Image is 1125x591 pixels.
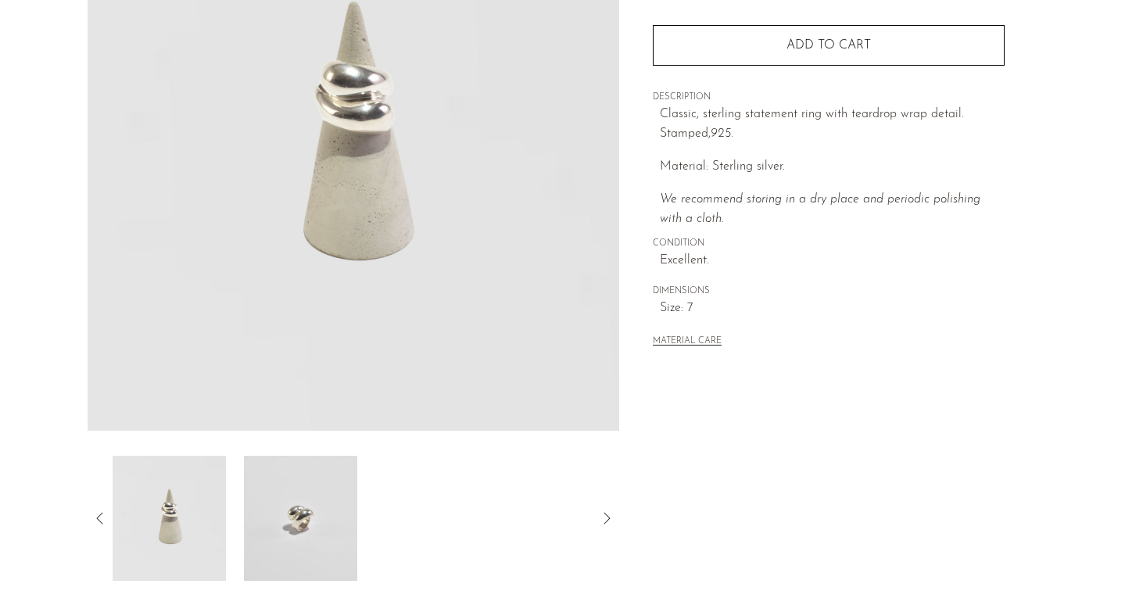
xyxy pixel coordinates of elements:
p: Material: Sterling silver. [660,157,1005,177]
span: DIMENSIONS [653,285,1005,299]
img: Teardrop Wrap Ring [245,456,358,581]
p: Classic, sterling statement ring with teardrop wrap detail. Stamped, [660,105,1005,145]
span: Add to cart [786,38,871,53]
button: Add to cart [653,25,1005,66]
img: Teardrop Wrap Ring [113,456,226,581]
button: MATERIAL CARE [653,336,722,348]
em: 925. [711,127,733,140]
span: Excellent. [660,251,1005,271]
i: We recommend storing in a dry place and periodic polishing with a cloth. [660,193,980,226]
span: DESCRIPTION [653,91,1005,105]
span: Size: 7 [660,299,1005,319]
span: CONDITION [653,237,1005,251]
